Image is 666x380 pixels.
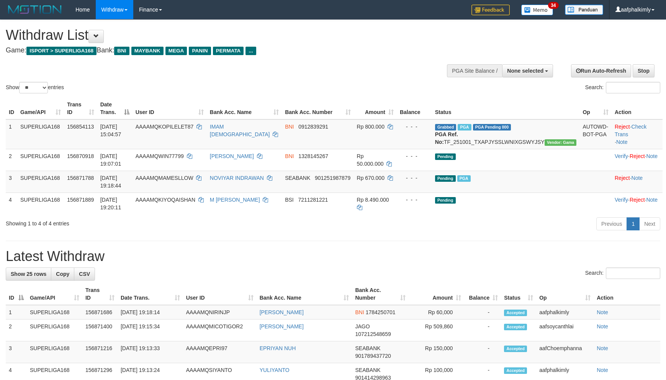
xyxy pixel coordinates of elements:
[615,197,628,203] a: Verify
[136,124,194,130] span: AAAAMQKOPILELET87
[612,171,663,192] td: ·
[579,119,612,149] td: AUTOWD-BOT-PGA
[545,139,577,146] span: Vendor URL: https://trx31.1velocity.biz
[6,149,17,171] td: 2
[6,283,27,305] th: ID: activate to sort column descending
[612,192,663,214] td: · ·
[632,175,643,181] a: Note
[136,197,195,203] span: AAAAMQKIYOQAISHAN
[298,197,328,203] span: Copy 7211281221 to clipboard
[100,124,121,137] span: [DATE] 15:04:57
[435,131,458,145] b: PGA Ref. No:
[82,283,118,305] th: Trans ID: activate to sort column ascending
[19,82,48,93] select: Showentries
[357,153,384,167] span: Rp 50.000.000
[594,283,660,305] th: Action
[6,341,27,363] td: 3
[597,309,608,315] a: Note
[501,283,536,305] th: Status: activate to sort column ascending
[118,341,183,363] td: [DATE] 19:13:33
[100,197,121,210] span: [DATE] 19:20:11
[357,124,385,130] span: Rp 800.000
[473,124,511,130] span: PGA Pending
[400,152,429,160] div: - - -
[27,305,82,320] td: SUPERLIGA168
[400,123,429,130] div: - - -
[630,197,645,203] a: Reject
[471,5,510,15] img: Feedback.jpg
[354,98,397,119] th: Amount: activate to sort column ascending
[521,5,553,15] img: Button%20Memo.svg
[260,323,304,329] a: [PERSON_NAME]
[596,217,627,230] a: Previous
[257,283,352,305] th: Bank Acc. Name: activate to sort column ascending
[26,47,97,55] span: ISPORT > SUPERLIGA168
[612,98,663,119] th: Action
[536,283,594,305] th: Op: activate to sort column ascending
[397,98,432,119] th: Balance
[100,175,121,189] span: [DATE] 19:18:44
[536,320,594,341] td: aafsoycanthlai
[6,47,436,54] h4: Game: Bank:
[627,217,640,230] a: 1
[207,98,282,119] th: Bank Acc. Name: activate to sort column ascending
[615,153,628,159] a: Verify
[352,283,409,305] th: Bank Acc. Number: activate to sort column ascending
[646,153,658,159] a: Note
[366,309,396,315] span: Copy 1784250701 to clipboard
[432,98,580,119] th: Status
[133,98,207,119] th: User ID: activate to sort column ascending
[464,305,501,320] td: -
[210,124,270,137] a: IMAM [DEMOGRAPHIC_DATA]
[585,267,660,279] label: Search:
[639,217,660,230] a: Next
[612,119,663,149] td: · ·
[355,353,391,359] span: Copy 901789437720 to clipboard
[82,320,118,341] td: 156871400
[285,153,294,159] span: BNI
[64,98,97,119] th: Trans ID: activate to sort column ascending
[355,309,364,315] span: BNI
[409,320,464,341] td: Rp 509,860
[579,98,612,119] th: Op: activate to sort column ascending
[432,119,580,149] td: TF_251001_TXAPJYSSLWNIXGSWYJSY
[409,283,464,305] th: Amount: activate to sort column ascending
[615,124,630,130] a: Reject
[504,310,527,316] span: Accepted
[606,267,660,279] input: Search:
[400,174,429,182] div: - - -
[400,196,429,204] div: - - -
[67,124,94,130] span: 156854113
[210,153,254,159] a: [PERSON_NAME]
[136,153,184,159] span: AAAAMQWIN77799
[6,4,64,15] img: MOTION_logo.png
[6,119,17,149] td: 1
[6,267,51,281] a: Show 25 rows
[213,47,244,55] span: PERMATA
[118,283,183,305] th: Date Trans.: activate to sort column ascending
[17,149,64,171] td: SUPERLIGA168
[565,5,603,15] img: panduan.png
[183,341,257,363] td: AAAAMQEPRI97
[585,82,660,93] label: Search:
[210,175,264,181] a: NOVIYAR INDRAWAN
[355,345,380,351] span: SEABANK
[6,192,17,214] td: 4
[136,175,193,181] span: AAAAMQMAMESLLOW
[355,367,380,373] span: SEABANK
[118,320,183,341] td: [DATE] 19:15:34
[27,283,82,305] th: Game/API: activate to sort column ascending
[6,320,27,341] td: 2
[6,98,17,119] th: ID
[210,197,260,203] a: M [PERSON_NAME]
[260,309,304,315] a: [PERSON_NAME]
[357,175,385,181] span: Rp 670.000
[571,64,631,77] a: Run Auto-Refresh
[74,267,95,281] a: CSV
[435,197,456,204] span: Pending
[82,305,118,320] td: 156871686
[67,153,94,159] span: 156870918
[56,271,69,277] span: Copy
[17,171,64,192] td: SUPERLIGA168
[435,153,456,160] span: Pending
